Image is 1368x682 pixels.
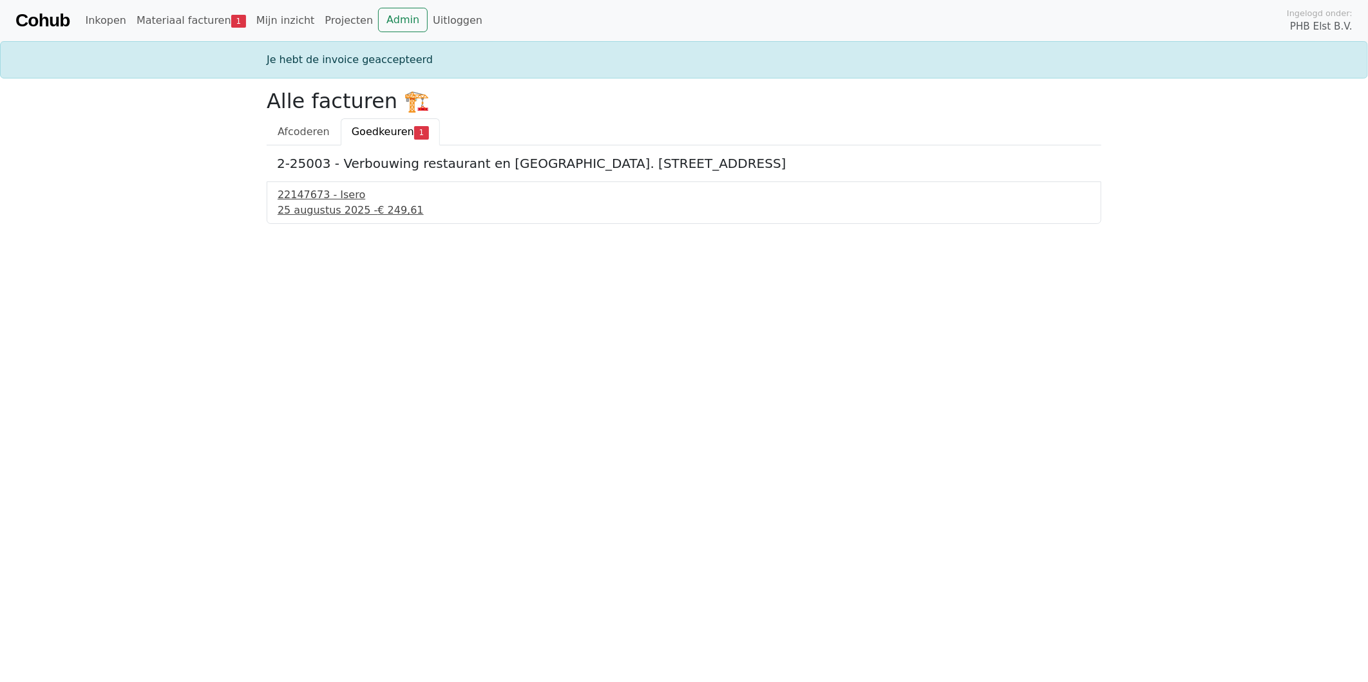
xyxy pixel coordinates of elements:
div: 25 augustus 2025 - [278,203,1090,218]
a: Cohub [15,5,70,36]
a: Projecten [319,8,378,33]
h2: Alle facturen 🏗️ [267,89,1101,113]
span: Goedkeuren [352,125,414,138]
a: Mijn inzicht [251,8,320,33]
a: Materiaal facturen1 [131,8,251,33]
div: Je hebt de invoice geaccepteerd [259,52,1109,68]
span: 1 [414,126,429,139]
a: 22147673 - Isero25 augustus 2025 -€ 249,61 [278,187,1090,218]
span: Afcoderen [278,125,330,138]
span: € 249,61 [377,204,423,216]
div: 22147673 - Isero [278,187,1090,203]
span: Ingelogd onder: [1287,7,1353,19]
a: Uitloggen [428,8,488,33]
a: Admin [378,8,428,32]
h5: 2-25003 - Verbouwing restaurant en [GEOGRAPHIC_DATA]. [STREET_ADDRESS] [277,156,1091,171]
span: PHB Elst B.V. [1290,19,1353,34]
a: Goedkeuren1 [341,118,440,145]
a: Afcoderen [267,118,341,145]
a: Inkopen [80,8,131,33]
span: 1 [231,15,246,28]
